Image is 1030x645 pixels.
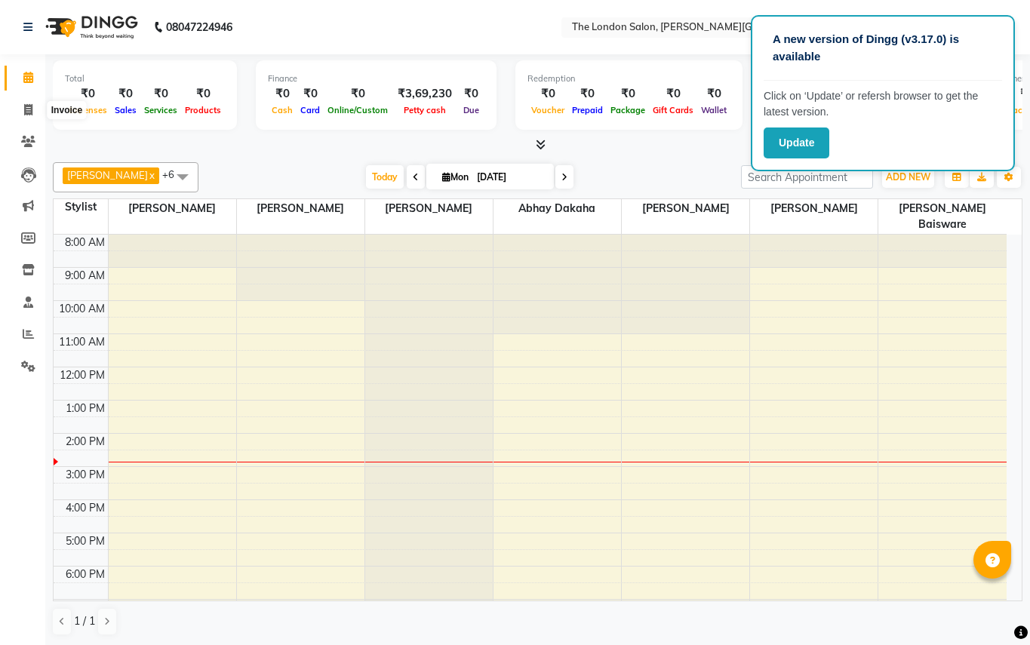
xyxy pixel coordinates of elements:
span: Due [460,105,483,115]
div: Total [65,72,225,85]
div: 1:00 PM [63,401,108,416]
span: [PERSON_NAME] baisware [878,199,1007,234]
span: [PERSON_NAME] [237,199,364,218]
span: Mon [438,171,472,183]
div: 3:00 PM [63,467,108,483]
span: +6 [162,168,186,180]
div: ₹0 [527,85,568,103]
span: [PERSON_NAME] [67,169,148,181]
span: Voucher [527,105,568,115]
img: logo [38,6,142,48]
div: ₹0 [697,85,730,103]
div: ₹0 [140,85,181,103]
div: 7:00 PM [63,600,108,616]
a: x [148,169,155,181]
span: [PERSON_NAME] [365,199,493,218]
div: 8:00 AM [62,235,108,250]
p: A new version of Dingg (v3.17.0) is available [773,31,993,65]
div: Finance [268,72,484,85]
input: 2025-09-01 [472,166,548,189]
div: Invoice [48,101,86,119]
button: Update [764,127,829,158]
div: ₹0 [458,85,484,103]
div: ₹0 [111,85,140,103]
span: Services [140,105,181,115]
div: 5:00 PM [63,533,108,549]
span: Today [366,165,404,189]
div: 2:00 PM [63,434,108,450]
span: Products [181,105,225,115]
span: Wallet [697,105,730,115]
span: [PERSON_NAME] [622,199,749,218]
span: Online/Custom [324,105,392,115]
span: Package [607,105,649,115]
div: ₹0 [65,85,111,103]
div: ₹0 [297,85,324,103]
div: 11:00 AM [56,334,108,350]
div: Redemption [527,72,730,85]
div: ₹0 [568,85,607,103]
div: 6:00 PM [63,567,108,582]
span: Card [297,105,324,115]
div: ₹0 [649,85,697,103]
span: Gift Cards [649,105,697,115]
div: 10:00 AM [56,301,108,317]
b: 08047224946 [166,6,232,48]
div: 4:00 PM [63,500,108,516]
div: ₹0 [324,85,392,103]
div: ₹0 [607,85,649,103]
span: Sales [111,105,140,115]
button: ADD NEW [882,167,934,188]
div: 12:00 PM [57,367,108,383]
span: [PERSON_NAME] [109,199,236,218]
iframe: chat widget [967,585,1015,630]
span: Cash [268,105,297,115]
div: ₹0 [181,85,225,103]
span: Petty cash [400,105,450,115]
span: 1 / 1 [74,613,95,629]
input: Search Appointment [741,165,873,189]
span: ADD NEW [886,171,930,183]
div: ₹0 [268,85,297,103]
span: Prepaid [568,105,607,115]
span: [PERSON_NAME] [750,199,878,218]
div: 9:00 AM [62,268,108,284]
p: Click on ‘Update’ or refersh browser to get the latest version. [764,88,1002,120]
div: Stylist [54,199,108,215]
span: Abhay dakaha [493,199,621,218]
div: ₹3,69,230 [392,85,458,103]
